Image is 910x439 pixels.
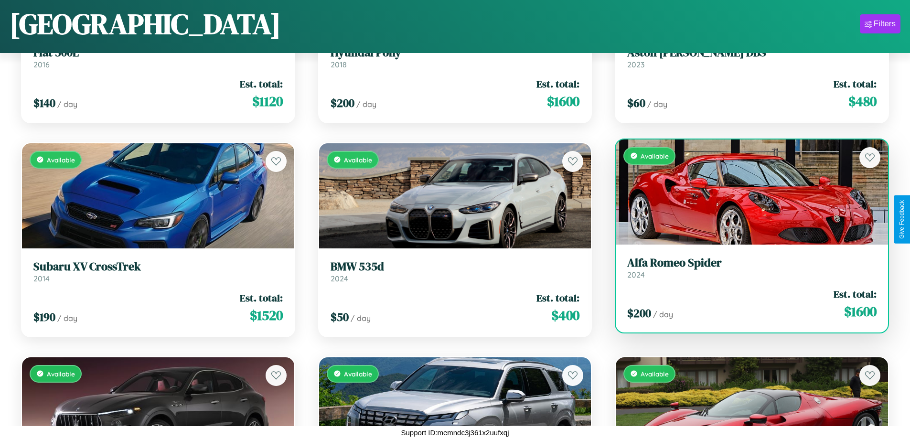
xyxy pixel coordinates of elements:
h3: Subaru XV CrossTrek [33,260,283,274]
span: $ 400 [551,306,579,325]
h3: Alfa Romeo Spider [627,256,877,270]
a: Aston [PERSON_NAME] DBS2023 [627,46,877,69]
div: Filters [874,19,896,29]
span: 2024 [627,270,645,279]
span: 2016 [33,60,50,69]
span: $ 1120 [252,92,283,111]
h3: Aston [PERSON_NAME] DBS [627,46,877,60]
span: Est. total: [536,77,579,91]
a: Alfa Romeo Spider2024 [627,256,877,279]
span: Available [47,156,75,164]
span: / day [57,99,77,109]
span: / day [647,99,667,109]
span: Est. total: [834,287,877,301]
a: Fiat 500L2016 [33,46,283,69]
span: $ 60 [627,95,645,111]
span: $ 200 [627,305,651,321]
span: 2014 [33,274,50,283]
span: Est. total: [240,77,283,91]
h1: [GEOGRAPHIC_DATA] [10,4,281,43]
span: Available [47,370,75,378]
span: 2024 [331,274,348,283]
span: $ 50 [331,309,349,325]
span: Est. total: [536,291,579,305]
h3: Hyundai Pony [331,46,580,60]
span: Available [344,370,372,378]
span: / day [356,99,376,109]
span: / day [351,313,371,323]
span: $ 480 [848,92,877,111]
button: Filters [860,14,900,33]
a: Subaru XV CrossTrek2014 [33,260,283,283]
span: Available [641,152,669,160]
h3: BMW 535d [331,260,580,274]
span: / day [57,313,77,323]
div: Give Feedback [899,200,905,239]
span: $ 1600 [547,92,579,111]
span: $ 200 [331,95,354,111]
span: Est. total: [240,291,283,305]
h3: Fiat 500L [33,46,283,60]
span: 2018 [331,60,347,69]
span: $ 1520 [250,306,283,325]
span: / day [653,310,673,319]
span: Available [641,370,669,378]
a: BMW 535d2024 [331,260,580,283]
p: Support ID: memndc3j361x2uufxqj [401,426,509,439]
span: $ 1600 [844,302,877,321]
span: $ 140 [33,95,55,111]
a: Hyundai Pony2018 [331,46,580,69]
span: 2023 [627,60,644,69]
span: Est. total: [834,77,877,91]
span: Available [344,156,372,164]
span: $ 190 [33,309,55,325]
